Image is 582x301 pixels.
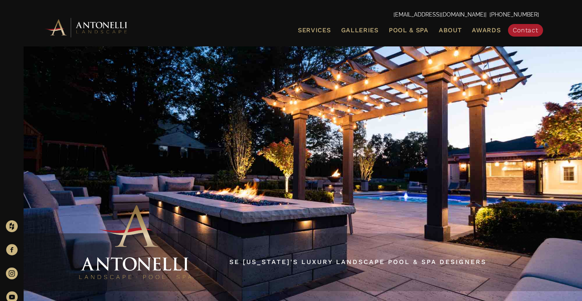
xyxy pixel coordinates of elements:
p: | [PHONE_NUMBER] [43,10,539,20]
a: Pool & Spa [386,25,432,35]
img: Houzz [6,220,18,232]
a: Awards [469,25,504,35]
span: Pool & Spa [389,26,429,34]
a: About [436,25,465,35]
a: Services [295,25,334,35]
span: Services [298,27,331,33]
a: Contact [508,24,543,37]
span: Awards [472,26,501,34]
img: Antonelli Horizontal Logo [43,17,130,38]
span: Contact [513,26,538,34]
a: Galleries [338,25,382,35]
a: [EMAIL_ADDRESS][DOMAIN_NAME] [394,11,485,18]
img: Antonelli Stacked Logo [76,202,194,283]
span: Galleries [341,26,379,34]
a: SE [US_STATE]'s Luxury Landscape Pool & Spa Designers [229,258,486,266]
span: About [439,27,462,33]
